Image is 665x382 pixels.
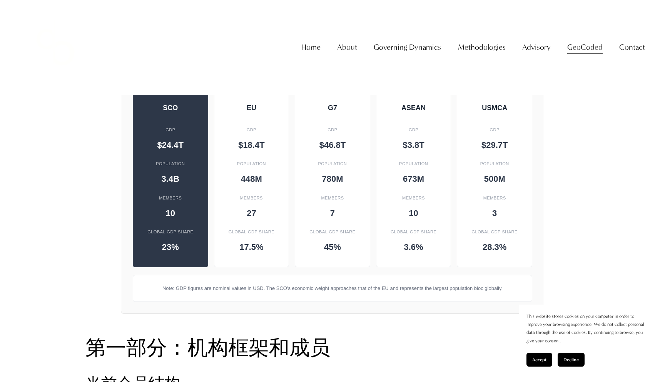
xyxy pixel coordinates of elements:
[558,353,585,367] button: Decline
[384,123,443,137] div: GDP
[141,172,200,186] div: 3.4B
[20,12,91,83] img: Christopher Sanchez &amp; Co.
[465,123,524,137] div: GDP
[567,40,603,54] span: GeoCoded
[141,157,200,171] div: Population
[526,312,650,345] p: This website stores cookies on your computer in order to improve your browsing experience. We do ...
[384,172,443,186] div: 673M
[458,40,506,55] a: folder dropdown
[141,225,200,239] div: Global GDP Share
[141,206,200,220] div: 10
[563,357,579,362] span: Decline
[465,172,524,186] div: 500M
[465,157,524,171] div: Population
[337,40,357,55] a: folder dropdown
[222,138,281,152] div: $18.4T
[384,191,443,205] div: Members
[141,191,200,205] div: Members
[522,40,551,55] a: folder dropdown
[303,172,362,186] div: 780M
[465,191,524,205] div: Members
[465,206,524,220] div: 3
[303,240,362,254] div: 45%
[133,275,532,302] div: Note: GDP figures are nominal values in USD. The SCO's economic weight approaches that of the EU ...
[384,225,443,239] div: Global GDP Share
[303,225,362,239] div: Global GDP Share
[303,101,362,115] div: G7
[384,157,443,171] div: Population
[384,206,443,220] div: 10
[465,225,524,239] div: Global GDP Share
[567,40,603,55] a: folder dropdown
[222,206,281,220] div: 27
[303,191,362,205] div: Members
[532,357,546,362] span: Accept
[141,240,200,254] div: 23%
[337,40,357,54] span: About
[458,40,506,54] span: Methodologies
[222,191,281,205] div: Members
[465,240,524,254] div: 28.3%
[303,157,362,171] div: Population
[222,240,281,254] div: 17.5%
[141,123,200,137] div: GDP
[141,101,200,115] div: SCO
[374,40,441,55] a: folder dropdown
[522,40,551,54] span: Advisory
[303,138,362,152] div: $46.8T
[619,40,645,55] a: folder dropdown
[374,40,441,54] span: Governing Dynamics
[619,40,645,54] span: Contact
[301,40,321,55] a: Home
[222,225,281,239] div: Global GDP Share
[141,138,200,152] div: $24.4T
[519,305,657,374] section: Cookie banner
[384,101,443,115] div: ASEAN
[222,172,281,186] div: 448M
[222,123,281,137] div: GDP
[465,101,524,115] div: USMCA
[303,123,362,137] div: GDP
[222,101,281,115] div: EU
[222,157,281,171] div: Population
[303,206,362,220] div: 7
[384,138,443,152] div: $3.8T
[465,138,524,152] div: $29.7T
[85,336,330,360] font: 第一部分：机构框架和成员
[526,353,552,367] button: Accept
[384,240,443,254] div: 3.6%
